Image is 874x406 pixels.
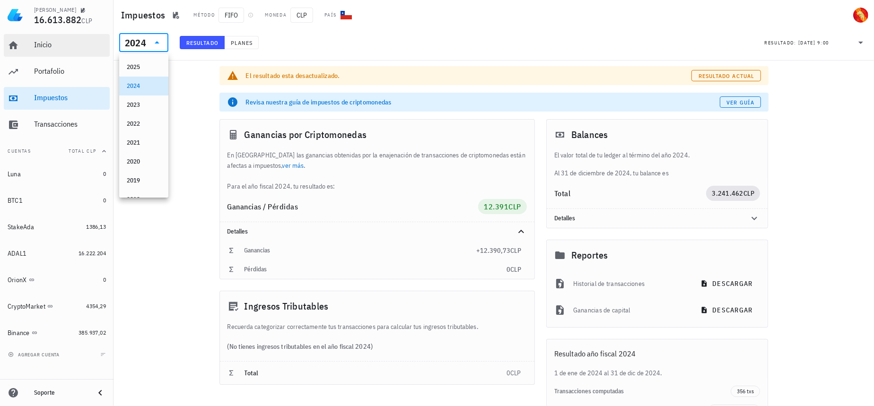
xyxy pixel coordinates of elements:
span: 0 [507,265,510,274]
a: CryptoMarket 4354,29 [4,295,110,318]
p: El valor total de tu ledger al término del año 2024. [554,150,760,160]
a: Ver guía [720,96,761,108]
span: Planes [230,39,253,46]
div: 2024 [125,38,146,48]
div: Soporte [34,389,87,397]
div: Detalles [554,215,738,222]
div: Binance [8,329,30,337]
span: 0 [507,369,510,377]
a: ADAL1 16.222.204 [4,242,110,265]
div: 2018 [127,196,161,203]
div: ADAL1 [8,250,26,258]
span: Ver guía [726,99,754,106]
span: CLP [510,369,521,377]
div: Reportes [547,240,768,270]
button: descargar [695,302,760,319]
span: descargar [702,279,752,288]
div: avatar [853,8,868,23]
span: Total CLP [69,148,96,154]
div: [DATE] 9:00 [798,38,829,48]
div: País [324,11,337,19]
span: 4354,29 [86,302,106,310]
div: Transacciones [34,120,106,129]
div: Inicio [34,40,106,49]
a: Inicio [4,34,110,57]
div: Portafolio [34,67,106,76]
span: CLP [508,202,521,211]
div: Historial de transacciones [573,273,687,294]
span: Total [245,369,259,377]
div: 2019 [127,177,161,184]
span: CLP [290,8,313,23]
span: 16.222.204 [79,250,106,257]
span: +12.390,73 [476,246,510,255]
span: CLP [82,17,93,25]
div: Resultado año fiscal 2024 [547,339,768,368]
div: En [GEOGRAPHIC_DATA] las ganancias obtenidas por la enajenación de transacciones de criptomonedas... [220,150,534,191]
div: 2023 [127,101,161,109]
div: StakeAda [8,223,34,231]
a: Luna 0 [4,163,110,185]
div: 2024 [119,33,168,52]
div: Ganancias [245,247,476,254]
div: 2021 [127,139,161,147]
div: Recuerda categorizar correctamente tus transacciones para calcular tus ingresos tributables. [220,321,534,332]
div: 2024 [127,82,161,90]
div: Detalles [227,228,504,235]
h1: Impuestos [121,8,169,23]
span: 0 [103,197,106,204]
div: Al 31 de diciembre de 2024, tu balance es [547,150,768,178]
button: agregar cuenta [6,350,64,359]
span: 385.937,02 [79,329,106,336]
div: Revisa nuestra guía de impuestos de criptomonedas [246,97,720,107]
a: BTC1 0 [4,189,110,212]
span: CLP [510,265,521,274]
a: Binance 385.937,02 [4,321,110,344]
a: StakeAda 1386,13 [4,216,110,238]
div: CryptoMarket [8,302,45,311]
div: Balances [547,120,768,150]
div: OrionX [8,276,27,284]
span: Resultado actual [698,72,754,79]
button: Planes [225,36,259,49]
div: CL-icon [341,9,352,21]
span: FIFO [218,8,244,23]
div: BTC1 [8,197,23,205]
span: 12.391 [484,202,508,211]
span: 0 [103,276,106,283]
div: 2025 [127,63,161,71]
div: Moneda [265,11,287,19]
div: 1 de ene de 2024 al 31 de dic de 2024. [547,368,768,378]
a: Impuestos [4,87,110,110]
div: Transacciones computadas [554,388,731,395]
div: El resultado esta desactualizado. [246,71,692,80]
span: descargar [702,306,752,314]
div: Resultado: [764,36,798,49]
span: 0 [103,170,106,177]
span: 356 txs [737,386,754,397]
span: CLP [510,246,521,255]
button: Resultado actual [691,70,760,81]
div: Total [554,190,707,197]
div: Detalles [220,222,534,241]
div: (No tienes ingresos tributables en el año fiscal 2024) [220,332,534,361]
span: Ganancias / Pérdidas [227,202,298,211]
span: 16.613.882 [34,13,82,26]
button: Resultado [180,36,225,49]
button: descargar [695,275,760,292]
div: Detalles [547,209,768,228]
span: CLP [743,189,755,198]
div: 2022 [127,120,161,128]
div: Impuestos [34,93,106,102]
div: Ganancias por Criptomonedas [220,120,534,150]
div: [PERSON_NAME] [34,6,76,14]
a: ver más [282,161,304,170]
button: CuentasTotal CLP [4,140,110,163]
div: Luna [8,170,21,178]
div: Ingresos Tributables [220,291,534,321]
div: Método [193,11,215,19]
span: 3.241.462 [712,189,743,198]
img: LedgiFi [8,8,23,23]
a: OrionX 0 [4,268,110,291]
a: Portafolio [4,60,110,83]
